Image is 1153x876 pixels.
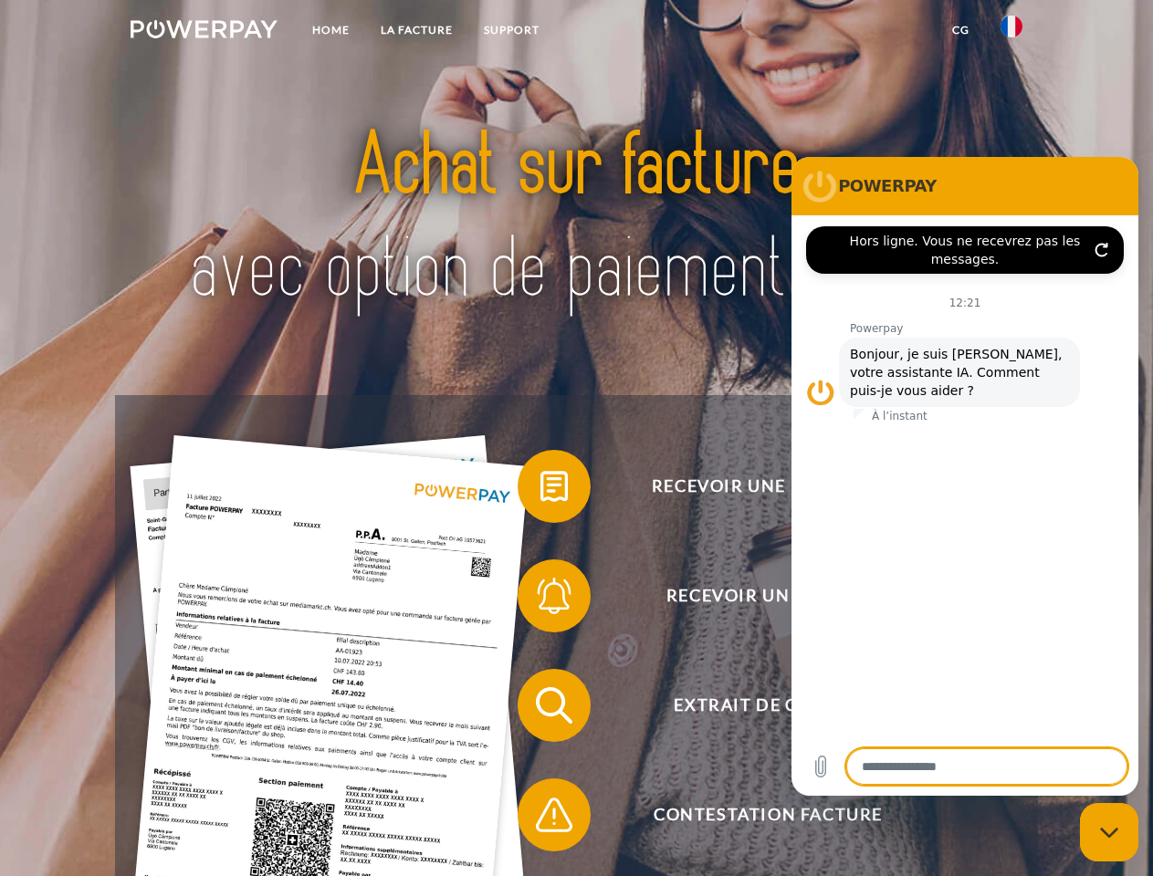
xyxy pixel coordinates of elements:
[518,778,992,851] button: Contestation Facture
[544,778,991,851] span: Contestation Facture
[937,14,985,47] a: CG
[531,464,577,509] img: qb_bill.svg
[468,14,555,47] a: Support
[518,669,992,742] button: Extrait de compte
[531,792,577,838] img: qb_warning.svg
[544,669,991,742] span: Extrait de compte
[518,559,992,632] button: Recevoir un rappel?
[174,88,979,349] img: title-powerpay_fr.svg
[531,683,577,728] img: qb_search.svg
[1001,16,1022,37] img: fr
[297,14,365,47] a: Home
[518,450,992,523] button: Recevoir une facture ?
[531,573,577,619] img: qb_bell.svg
[365,14,468,47] a: LA FACTURE
[544,450,991,523] span: Recevoir une facture ?
[544,559,991,632] span: Recevoir un rappel?
[1080,803,1138,861] iframe: Bouton de lancement de la fenêtre de messagerie, conversation en cours
[131,20,278,38] img: logo-powerpay-white.svg
[791,157,1138,796] iframe: Fenêtre de messagerie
